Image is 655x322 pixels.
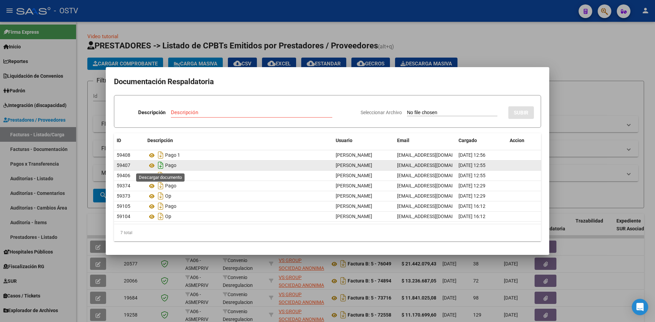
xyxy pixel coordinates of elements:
[336,138,352,143] span: Usuario
[336,203,372,209] span: [PERSON_NAME]
[145,133,333,148] datatable-header-cell: Descripción
[156,180,165,191] i: Descargar documento
[333,133,394,148] datatable-header-cell: Usuario
[397,203,473,209] span: [EMAIL_ADDRESS][DOMAIN_NAME]
[147,201,330,212] div: Pago
[156,190,165,201] i: Descargar documento
[458,138,477,143] span: Cargado
[336,214,372,219] span: [PERSON_NAME]
[156,211,165,222] i: Descargar documento
[117,173,130,178] span: 59406
[147,138,173,143] span: Descripción
[117,138,121,143] span: ID
[458,214,485,219] span: [DATE] 16:12
[114,224,541,241] div: 7 total
[397,173,473,178] span: [EMAIL_ADDRESS][DOMAIN_NAME]
[117,193,130,199] span: 59373
[336,152,372,158] span: [PERSON_NAME]
[397,163,473,168] span: [EMAIL_ADDRESS][DOMAIN_NAME]
[117,214,130,219] span: 59104
[397,193,473,199] span: [EMAIL_ADDRESS][DOMAIN_NAME]
[394,133,456,148] datatable-header-cell: Email
[632,299,648,315] div: Open Intercom Messenger
[336,183,372,188] span: [PERSON_NAME]
[114,133,145,148] datatable-header-cell: ID
[336,163,372,168] span: [PERSON_NAME]
[397,152,473,158] span: [EMAIL_ADDRESS][DOMAIN_NAME]
[156,201,165,212] i: Descargar documento
[156,150,165,160] i: Descargar documento
[397,214,473,219] span: [EMAIL_ADDRESS][DOMAIN_NAME]
[117,183,130,188] span: 59374
[147,190,330,201] div: Op
[456,133,507,148] datatable-header-cell: Cargado
[117,163,130,168] span: 59407
[361,110,402,115] span: Seleccionar Archivo
[156,170,165,181] i: Descargar documento
[458,183,485,188] span: [DATE] 12:29
[147,180,330,191] div: Pago
[138,109,165,117] p: Descripción
[458,193,485,199] span: [DATE] 12:29
[114,75,541,88] h2: Documentación Respaldatoria
[458,163,485,168] span: [DATE] 12:55
[510,138,524,143] span: Accion
[147,170,330,181] div: Op
[508,106,534,119] button: SUBIR
[117,152,130,158] span: 59408
[117,203,130,209] span: 59105
[397,138,409,143] span: Email
[458,173,485,178] span: [DATE] 12:55
[147,211,330,222] div: Op
[397,183,473,188] span: [EMAIL_ADDRESS][DOMAIN_NAME]
[147,160,330,171] div: Pago
[336,173,372,178] span: [PERSON_NAME]
[458,203,485,209] span: [DATE] 16:12
[458,152,485,158] span: [DATE] 12:56
[514,110,528,116] span: SUBIR
[156,160,165,171] i: Descargar documento
[147,150,330,160] div: Pago 1
[336,193,372,199] span: [PERSON_NAME]
[507,133,541,148] datatable-header-cell: Accion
